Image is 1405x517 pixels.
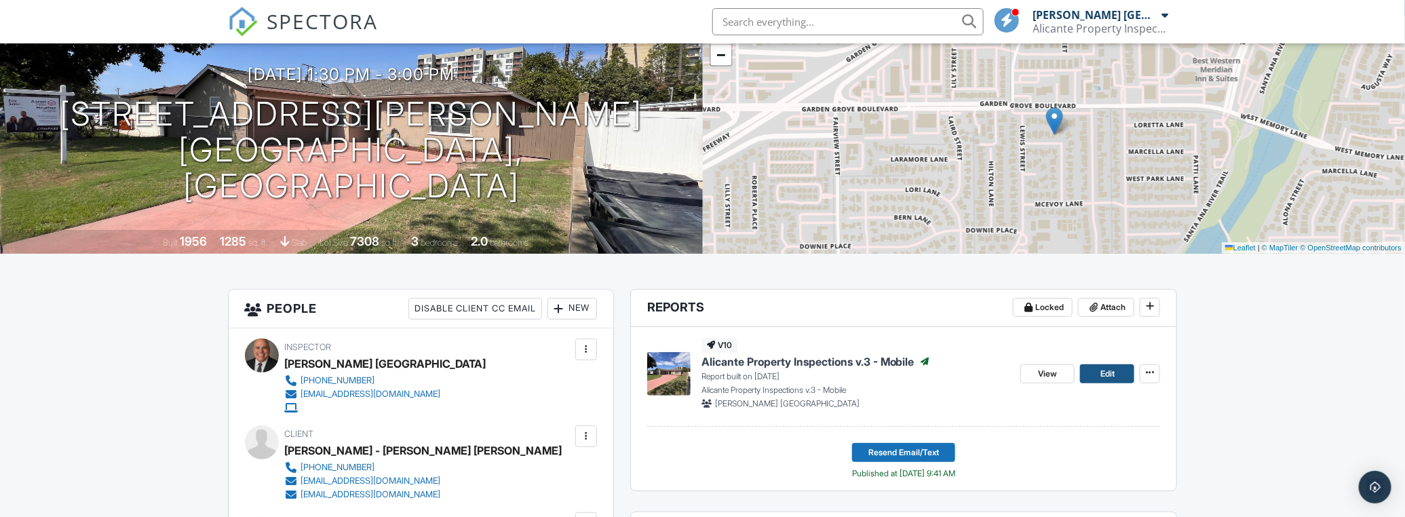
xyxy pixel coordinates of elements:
span: bathrooms [490,237,528,248]
span: Client [285,429,314,439]
div: [EMAIL_ADDRESS][DOMAIN_NAME] [301,489,441,500]
div: Alicante Property Inspections Services [1033,22,1169,35]
div: [PERSON_NAME] [GEOGRAPHIC_DATA] [1033,8,1159,22]
a: Leaflet [1225,244,1256,252]
a: [EMAIL_ADDRESS][DOMAIN_NAME] [285,488,552,501]
div: 2.0 [471,234,488,248]
div: 1956 [180,234,207,248]
a: SPECTORA [228,18,379,47]
img: The Best Home Inspection Software - Spectora [228,7,258,37]
span: Built [163,237,178,248]
span: Lot Size [320,237,348,248]
a: Zoom out [711,45,731,65]
div: 1285 [220,234,246,248]
div: New [547,298,597,320]
a: [EMAIL_ADDRESS][DOMAIN_NAME] [285,387,476,401]
div: [EMAIL_ADDRESS][DOMAIN_NAME] [301,389,441,400]
a: [EMAIL_ADDRESS][DOMAIN_NAME] [285,474,552,488]
h1: [STREET_ADDRESS][PERSON_NAME] [GEOGRAPHIC_DATA], [GEOGRAPHIC_DATA] [22,96,681,204]
div: Open Intercom Messenger [1359,471,1391,503]
div: [PERSON_NAME] [GEOGRAPHIC_DATA] [285,353,486,374]
span: bedrooms [421,237,458,248]
div: [EMAIL_ADDRESS][DOMAIN_NAME] [301,476,441,486]
span: slab [292,237,307,248]
img: Marker [1046,107,1063,135]
h3: [DATE] 1:30 pm - 3:00 pm [248,65,455,83]
span: sq. ft. [248,237,267,248]
span: sq.ft. [381,237,398,248]
span: − [716,46,725,63]
div: 7308 [350,234,379,248]
div: [PERSON_NAME] - [PERSON_NAME] [PERSON_NAME] [285,440,562,461]
a: © MapTiler [1262,244,1298,252]
span: Inspector [285,342,332,352]
span: SPECTORA [267,7,379,35]
div: 3 [411,234,419,248]
h3: People [229,290,613,328]
div: [PHONE_NUMBER] [301,462,375,473]
a: [PHONE_NUMBER] [285,461,552,474]
input: Search everything... [712,8,984,35]
div: Disable Client CC Email [408,298,542,320]
span: | [1258,244,1260,252]
a: [PHONE_NUMBER] [285,374,476,387]
div: [PHONE_NUMBER] [301,375,375,386]
a: © OpenStreetMap contributors [1301,244,1402,252]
